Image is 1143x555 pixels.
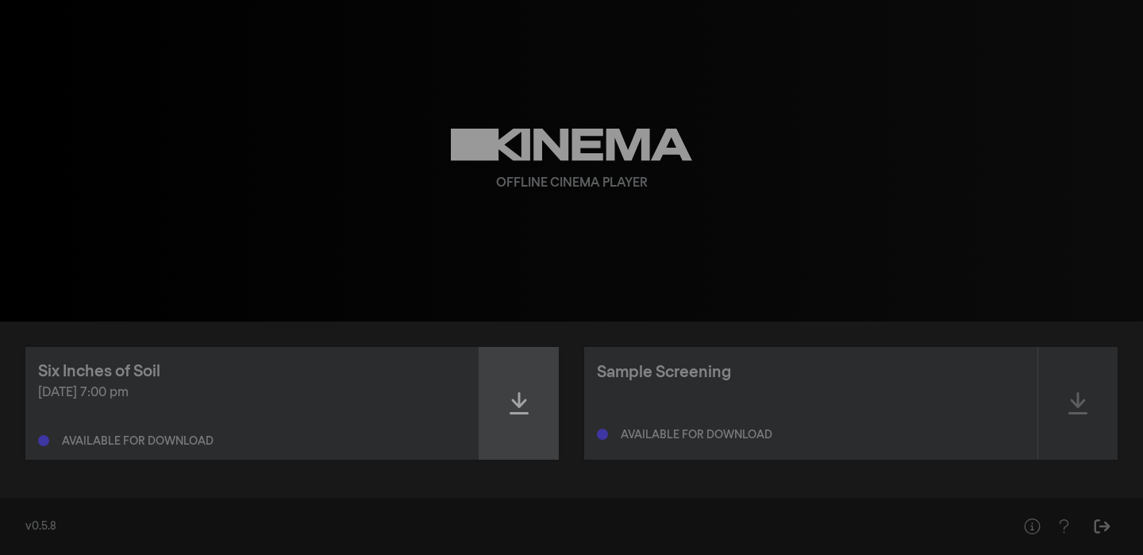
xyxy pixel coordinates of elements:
[597,360,731,384] div: Sample Screening
[1086,511,1118,542] button: Sign Out
[25,518,984,535] div: v0.5.8
[1016,511,1048,542] button: Help
[38,360,160,383] div: Six Inches of Soil
[621,430,772,441] div: Available for download
[62,436,214,447] div: Available for download
[496,174,648,193] div: Offline Cinema Player
[38,383,466,403] div: [DATE] 7:00 pm
[1048,511,1079,542] button: Help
